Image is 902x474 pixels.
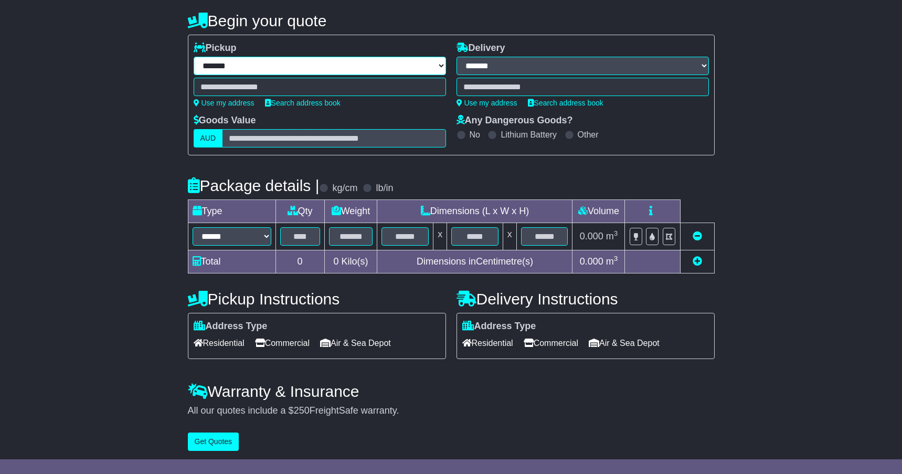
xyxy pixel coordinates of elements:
h4: Warranty & Insurance [188,383,715,400]
h4: Pickup Instructions [188,290,446,308]
label: AUD [194,129,223,148]
h4: Package details | [188,177,320,194]
td: Dimensions (L x W x H) [377,200,572,223]
sup: 3 [614,229,618,237]
label: Goods Value [194,115,256,127]
a: Use my address [457,99,517,107]
label: lb/in [376,183,393,194]
a: Remove this item [693,231,702,241]
a: Use my address [194,99,254,107]
h4: Begin your quote [188,12,715,29]
a: Search address book [528,99,603,107]
td: x [503,223,516,250]
td: Volume [572,200,625,223]
span: Residential [462,335,513,351]
td: Total [188,250,275,273]
span: 0.000 [580,256,603,267]
span: Residential [194,335,245,351]
td: Kilo(s) [324,250,377,273]
a: Add new item [693,256,702,267]
label: kg/cm [332,183,357,194]
td: Weight [324,200,377,223]
label: Delivery [457,43,505,54]
td: Qty [275,200,324,223]
span: Commercial [255,335,310,351]
sup: 3 [614,255,618,262]
span: Commercial [524,335,578,351]
div: All our quotes include a $ FreightSafe warranty. [188,405,715,417]
span: 250 [294,405,310,416]
label: Address Type [462,321,536,332]
label: Lithium Battery [501,130,557,140]
button: Get Quotes [188,433,239,451]
td: Dimensions in Centimetre(s) [377,250,572,273]
label: No [470,130,480,140]
td: Type [188,200,275,223]
span: Air & Sea Depot [589,335,660,351]
span: 0 [333,256,338,267]
td: 0 [275,250,324,273]
h4: Delivery Instructions [457,290,715,308]
td: x [433,223,447,250]
label: Address Type [194,321,268,332]
span: m [606,256,618,267]
label: Pickup [194,43,237,54]
label: Any Dangerous Goods? [457,115,573,127]
label: Other [578,130,599,140]
span: 0.000 [580,231,603,241]
span: Air & Sea Depot [320,335,391,351]
span: m [606,231,618,241]
a: Search address book [265,99,341,107]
